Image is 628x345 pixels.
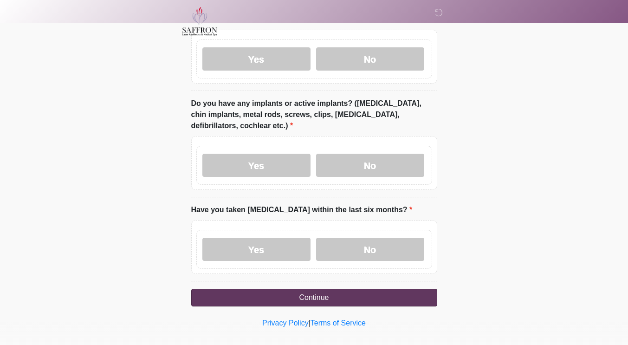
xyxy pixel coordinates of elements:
label: Yes [202,238,311,261]
a: | [309,319,311,327]
img: Saffron Laser Aesthetics and Medical Spa Logo [182,7,218,36]
a: Privacy Policy [262,319,309,327]
label: Yes [202,47,311,71]
label: Yes [202,154,311,177]
label: Have you taken [MEDICAL_DATA] within the last six months? [191,204,413,215]
label: No [316,47,424,71]
button: Continue [191,289,437,306]
a: Terms of Service [311,319,366,327]
label: No [316,154,424,177]
label: Do you have any implants or active implants? ([MEDICAL_DATA], chin implants, metal rods, screws, ... [191,98,437,131]
label: No [316,238,424,261]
